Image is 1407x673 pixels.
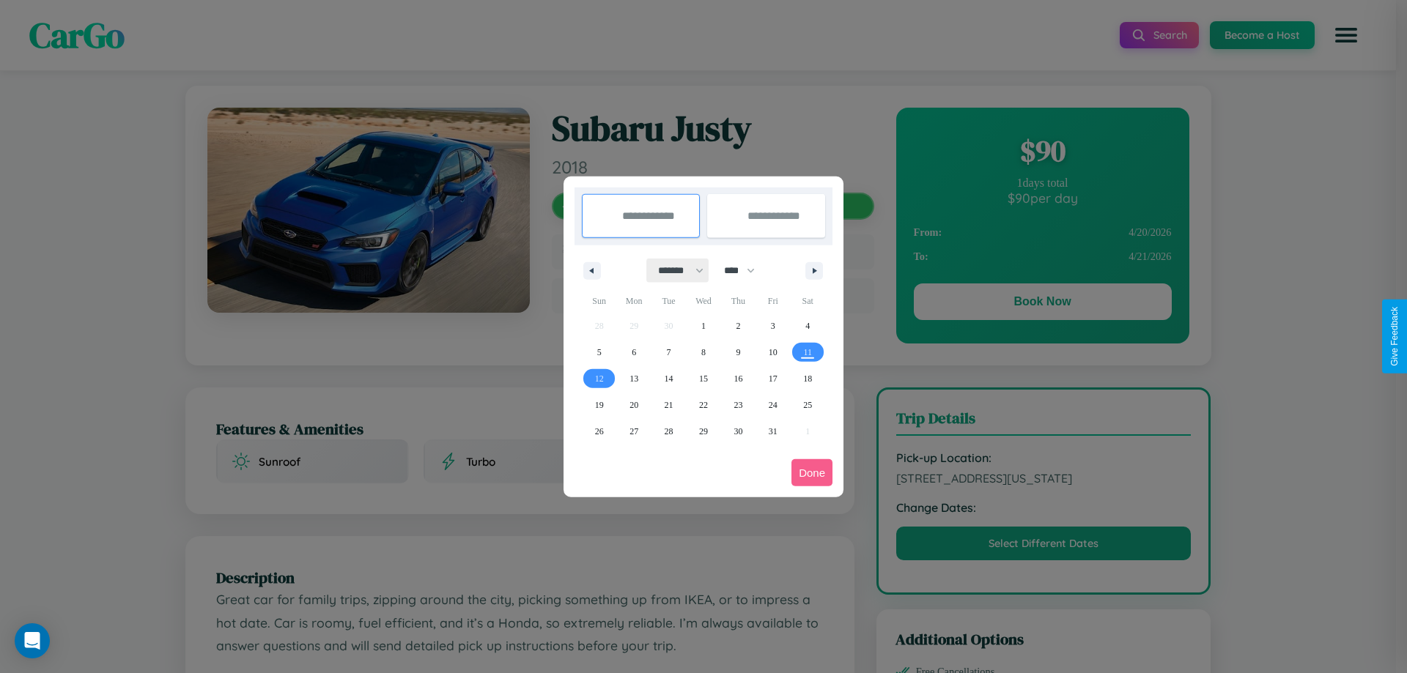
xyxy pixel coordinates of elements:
[595,365,604,392] span: 12
[721,289,756,313] span: Thu
[651,418,686,445] button: 28
[629,418,638,445] span: 27
[582,365,616,392] button: 12
[791,459,832,486] button: Done
[756,339,790,365] button: 10
[582,418,616,445] button: 26
[595,418,604,445] span: 26
[769,365,778,392] span: 17
[699,392,708,418] span: 22
[651,289,686,313] span: Tue
[597,339,602,365] span: 5
[15,623,50,658] div: Open Intercom Messenger
[721,418,756,445] button: 30
[686,392,720,418] button: 22
[734,418,742,445] span: 30
[651,392,686,418] button: 21
[721,339,756,365] button: 9
[616,289,651,313] span: Mon
[803,339,812,365] span: 11
[756,418,790,445] button: 31
[699,418,708,445] span: 29
[756,392,790,418] button: 24
[769,392,778,418] span: 24
[632,339,636,365] span: 6
[701,339,706,365] span: 8
[651,365,686,392] button: 14
[803,365,812,392] span: 18
[805,313,810,339] span: 4
[756,313,790,339] button: 3
[665,365,673,392] span: 14
[686,313,720,339] button: 1
[734,392,742,418] span: 23
[791,365,825,392] button: 18
[803,392,812,418] span: 25
[651,339,686,365] button: 7
[665,392,673,418] span: 21
[595,392,604,418] span: 19
[629,365,638,392] span: 13
[686,289,720,313] span: Wed
[582,339,616,365] button: 5
[1389,307,1400,366] div: Give Feedback
[699,365,708,392] span: 15
[616,392,651,418] button: 20
[771,313,775,339] span: 3
[721,313,756,339] button: 2
[791,392,825,418] button: 25
[736,339,740,365] span: 9
[734,365,742,392] span: 16
[686,339,720,365] button: 8
[667,339,671,365] span: 7
[629,392,638,418] span: 20
[701,313,706,339] span: 1
[721,365,756,392] button: 16
[736,313,740,339] span: 2
[756,365,790,392] button: 17
[721,392,756,418] button: 23
[582,289,616,313] span: Sun
[582,392,616,418] button: 19
[616,339,651,365] button: 6
[791,313,825,339] button: 4
[686,365,720,392] button: 15
[756,289,790,313] span: Fri
[791,289,825,313] span: Sat
[616,418,651,445] button: 27
[616,365,651,392] button: 13
[686,418,720,445] button: 29
[769,339,778,365] span: 10
[791,339,825,365] button: 11
[665,418,673,445] span: 28
[769,418,778,445] span: 31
